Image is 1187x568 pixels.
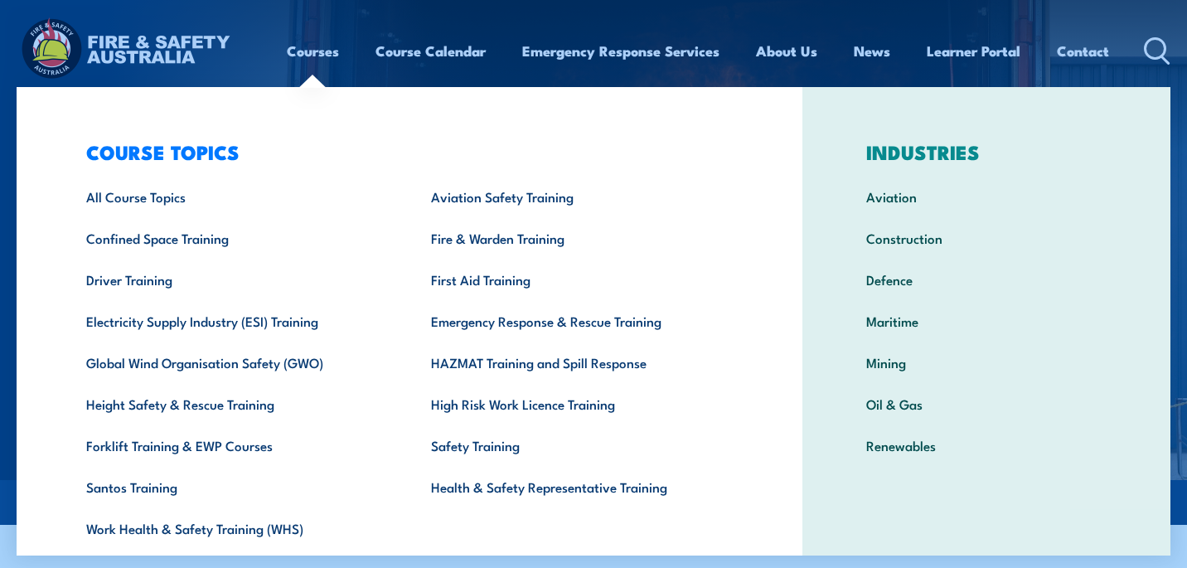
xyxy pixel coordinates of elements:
a: Oil & Gas [841,383,1132,425]
a: Emergency Response Services [522,29,719,73]
a: About Us [756,29,817,73]
a: Aviation [841,176,1132,217]
a: Electricity Supply Industry (ESI) Training [61,300,405,342]
a: HAZMAT Training and Spill Response [405,342,750,383]
a: Confined Space Training [61,217,405,259]
a: News [854,29,890,73]
h3: INDUSTRIES [841,140,1132,163]
a: Height Safety & Rescue Training [61,383,405,425]
a: Emergency Response & Rescue Training [405,300,750,342]
a: Fire & Warden Training [405,217,750,259]
h3: COURSE TOPICS [61,140,750,163]
a: All Course Topics [61,176,405,217]
a: Global Wind Organisation Safety (GWO) [61,342,405,383]
a: Santos Training [61,466,405,507]
a: Renewables [841,425,1132,466]
a: Maritime [841,300,1132,342]
a: First Aid Training [405,259,750,300]
a: High Risk Work Licence Training [405,383,750,425]
a: Health & Safety Representative Training [405,466,750,507]
a: Learner Portal [927,29,1020,73]
a: Construction [841,217,1132,259]
a: Forklift Training & EWP Courses [61,425,405,466]
a: Aviation Safety Training [405,176,750,217]
a: Defence [841,259,1132,300]
a: Work Health & Safety Training (WHS) [61,507,405,549]
a: Course Calendar [375,29,486,73]
a: Contact [1057,29,1109,73]
a: Driver Training [61,259,405,300]
a: Safety Training [405,425,750,466]
a: Mining [841,342,1132,383]
a: Courses [287,29,339,73]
